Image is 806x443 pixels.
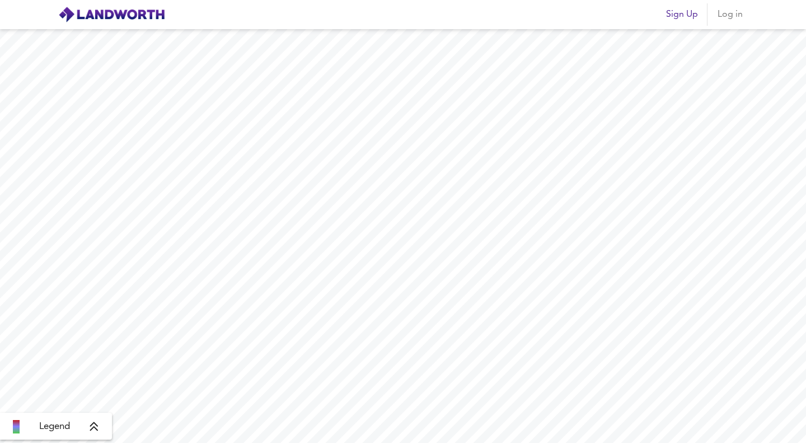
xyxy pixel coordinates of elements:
[39,420,70,433] span: Legend
[58,6,165,23] img: logo
[716,7,743,22] span: Log in
[662,3,702,26] button: Sign Up
[712,3,748,26] button: Log in
[666,7,698,22] span: Sign Up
